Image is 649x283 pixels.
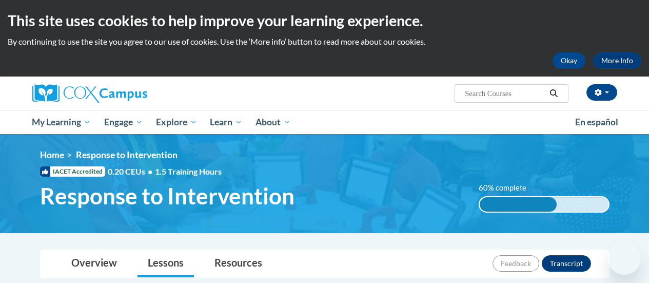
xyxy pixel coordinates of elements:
[149,110,204,134] a: Explore
[61,250,127,277] a: Overview
[156,116,197,128] span: Explore
[25,110,625,134] div: Main menu
[249,110,297,134] a: About
[40,182,294,210] span: Response to Intervention
[480,197,557,212] div: 60% complete
[26,110,98,134] a: My Learning
[255,116,290,128] span: About
[542,255,591,272] button: Transcript
[464,87,546,100] input: Search Courses
[479,182,538,194] label: 60% complete
[593,52,641,69] a: More Info
[32,84,217,103] a: Cox Campus
[204,250,272,277] a: Resources
[553,52,585,69] button: Okay
[32,116,91,128] span: My Learning
[108,166,155,177] span: 0.20 CEUs
[155,166,222,176] span: 1.5 Training Hours
[137,250,194,277] a: Lessons
[32,84,147,103] img: Cox Campus
[568,111,625,133] a: En español
[97,110,149,134] a: Engage
[76,149,178,160] span: Response to Intervention
[40,166,105,177] span: IACET Accredited
[493,255,539,272] button: Feedback
[40,149,64,160] a: Home
[546,87,561,100] button: Search
[203,110,249,134] a: Learn
[586,84,617,101] button: Account Settings
[575,117,618,127] span: En español
[148,166,152,176] span: •
[104,116,143,128] span: Engage
[8,10,641,31] h2: This site uses cookies to help improve your learning experience.
[608,242,641,275] iframe: Button to launch messaging window
[210,116,242,128] span: Learn
[8,36,641,47] p: By continuing to use the site you agree to our use of cookies. Use the ‘More info’ button to read...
